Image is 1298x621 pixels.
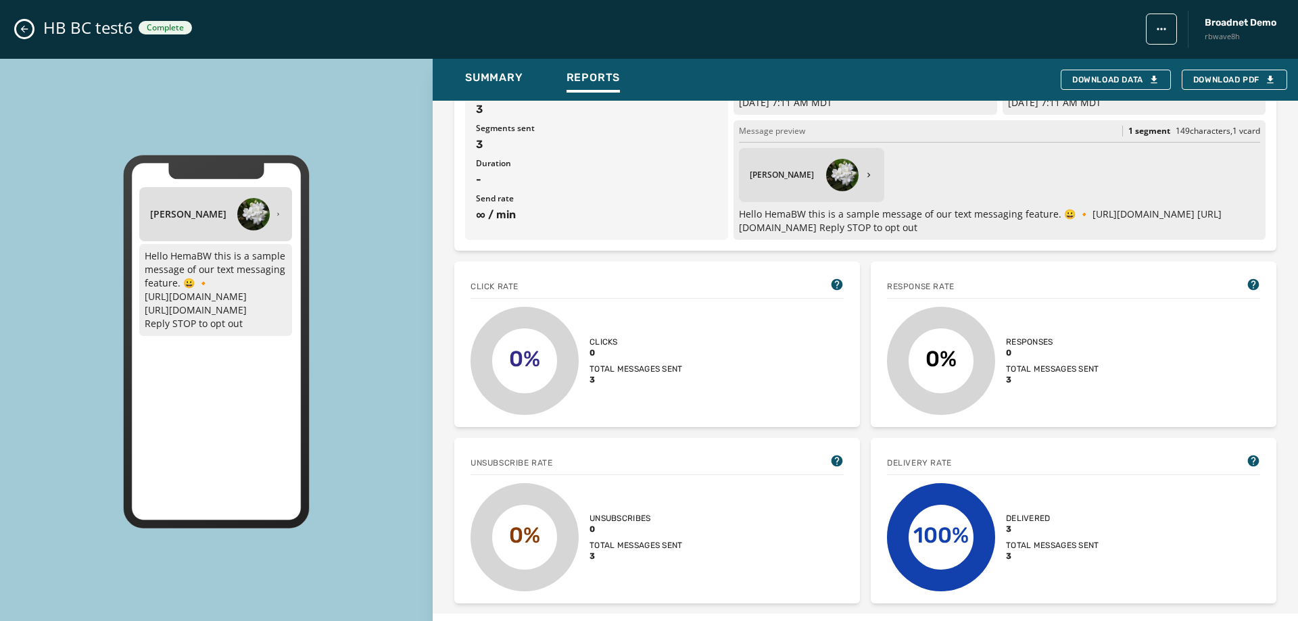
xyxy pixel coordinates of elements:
[926,346,957,372] text: 0%
[1006,374,1099,385] span: 3
[887,281,955,292] span: Response rate
[590,347,683,358] span: 0
[826,159,859,191] img: Latha Bojji
[1205,31,1276,43] span: rbwave8h
[1006,551,1099,562] span: 3
[1193,74,1276,85] span: Download PDF
[509,522,540,548] text: 0%
[1205,16,1276,30] span: Broadnet Demo
[476,207,717,223] span: ∞ / min
[1006,513,1099,524] span: Delivered
[590,540,683,551] span: Total messages sent
[1006,364,1099,374] span: Total messages sent
[739,126,805,136] span: Message preview
[1003,91,1266,115] p: [DATE] 7:11 AM MDT
[1128,126,1170,136] span: 1 segment
[1072,74,1159,85] div: Download Data
[734,91,996,115] p: [DATE] 7:11 AM MDT
[750,170,814,180] h4: [PERSON_NAME]
[1182,70,1287,90] button: Download PDF
[1146,14,1177,45] button: broadcast action menu
[465,71,523,84] span: Summary
[476,136,717,153] span: 3
[590,513,683,524] span: Unsubscribes
[1176,125,1230,136] span: 149 characters
[471,457,553,468] span: Unsubscribe Rate
[476,172,717,188] span: -
[590,374,683,385] span: 3
[887,457,952,468] span: Delivery Rate
[471,281,519,292] span: Click rate
[913,522,969,548] text: 100%
[509,346,540,372] text: 0%
[454,64,534,95] button: Summary
[1230,125,1260,136] span: , 1 vcard
[1006,540,1099,551] span: Total messages sent
[1006,524,1099,535] span: 3
[139,244,292,336] p: Hello HemaBW this is a sample message of our text messaging feature. 😀 🔸 [URL][DOMAIN_NAME] [URL]...
[476,158,717,169] span: Duration
[1006,347,1099,358] span: 0
[476,101,717,118] span: 3
[590,551,683,562] span: 3
[1006,337,1099,347] span: Responses
[1061,70,1171,90] button: Download Data
[567,71,621,84] span: Reports
[739,207,1260,234] p: Hello HemaBW this is a sample message of our text messaging feature. 😀 🔸 [URL][DOMAIN_NAME] [URL]...
[476,193,717,204] span: Send rate
[590,337,683,347] span: Clicks
[237,198,270,230] img: Latha Bojji
[590,524,683,535] span: 0
[556,64,631,95] button: Reports
[476,123,717,134] span: Segments sent
[590,364,683,374] span: Total messages sent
